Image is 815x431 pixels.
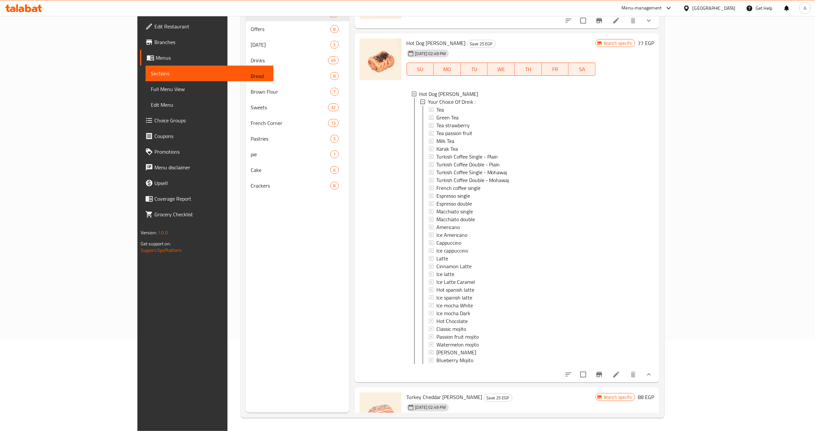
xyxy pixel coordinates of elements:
div: Menu-management [622,4,662,12]
div: French Corner13 [246,115,349,131]
a: Menus [140,50,274,66]
span: Espresso double [436,200,472,208]
a: Branches [140,34,274,50]
button: show more [641,13,657,28]
button: Branch-specific-item [591,13,607,28]
div: Crackers8 [246,178,349,193]
span: Pastries [251,135,331,143]
span: Offers [251,25,331,33]
a: Menu disclaimer [140,160,274,175]
span: Get support on: [141,239,171,248]
span: Branch specific [601,394,635,400]
button: show more [641,367,657,382]
span: Watermelon mojito [436,341,479,348]
span: TU [463,65,485,74]
button: Branch-specific-item [591,367,607,382]
div: Bread8 [246,68,349,84]
span: 8 [331,73,338,79]
span: French coffee single [436,184,480,192]
button: SA [569,63,596,76]
span: TH [517,65,539,74]
span: 8 [331,183,338,189]
div: items [328,103,338,111]
span: Bread [251,72,331,80]
span: 7 [331,89,338,95]
div: pie1 [246,146,349,162]
button: MO [434,63,461,76]
span: French Corner [251,119,328,127]
span: Blueberry Mojito [436,356,473,364]
a: Choice Groups [140,113,274,128]
button: sort-choices [561,13,576,28]
span: Tea passion fruit [436,129,472,137]
span: Turkey Cheddar [PERSON_NAME] [407,392,482,402]
span: Select to update [576,368,590,381]
span: Edit Restaurant [154,23,268,30]
span: Milk Tea [436,137,454,145]
div: Sweets32 [246,100,349,115]
svg: Show Choices [645,371,653,378]
div: Save 25 EGP [467,40,496,48]
a: Edit menu item [612,17,620,24]
div: items [330,88,338,96]
span: 5 [331,136,338,142]
span: Karak Tea [436,145,458,153]
span: Full Menu View [151,85,268,93]
span: 8 [331,26,338,32]
span: Americano [436,223,460,231]
span: Grocery Checklist [154,210,268,218]
span: Sweets [251,103,328,111]
div: items [330,166,338,174]
span: Hot Chocolate [436,317,468,325]
a: Full Menu View [146,81,274,97]
span: 1 [331,151,338,158]
span: Cinnamon Latte [436,262,472,270]
span: Tea [436,106,444,114]
span: Classic mojito [436,325,466,333]
span: Macchiato double [436,215,475,223]
span: Upsell [154,179,268,187]
a: Sections [146,66,274,81]
div: [DATE]5 [246,37,349,53]
span: Promotions [154,148,268,156]
span: Cappuccino [436,239,461,247]
span: Green Tea [436,114,459,121]
span: Ice Americano [436,231,467,239]
span: Turkish Coffee Double - Plain [436,161,500,168]
span: Ice latte [436,270,454,278]
span: Save 25 EGP [484,394,512,402]
span: Cake [251,166,331,174]
span: [DATE] [251,41,331,49]
span: Menu disclaimer [154,163,268,171]
span: Ice Latte Caramel [436,278,475,286]
span: A [804,5,807,12]
span: Save 25 EGP [467,40,495,48]
span: Coverage Report [154,195,268,203]
span: 1.0.0 [158,228,168,237]
div: Brown Flour7 [246,84,349,100]
div: Offers8 [246,21,349,37]
span: Branches [154,38,268,46]
span: Drinks [251,56,328,64]
span: Branch specific [601,40,635,46]
button: sort-choices [561,367,576,382]
span: 32 [328,104,338,111]
span: Edit Menu [151,101,268,109]
div: items [328,56,338,64]
div: items [330,41,338,49]
span: Turkish Coffee Single - Mohawaj [436,168,508,176]
span: Macchiato single [436,208,473,215]
span: Crackers [251,182,331,190]
span: Choice Groups [154,116,268,124]
div: Drinks49 [246,53,349,68]
a: Coupons [140,128,274,144]
a: Upsell [140,175,274,191]
span: Ice spanish latte [436,294,472,301]
span: Brown Flour [251,88,331,96]
div: Cake6 [246,162,349,178]
div: items [330,182,338,190]
img: Hot Dog Pate [360,38,401,80]
span: Turkish Coffee Single - Plain [436,153,498,161]
span: SA [571,65,593,74]
span: Select to update [576,14,590,27]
